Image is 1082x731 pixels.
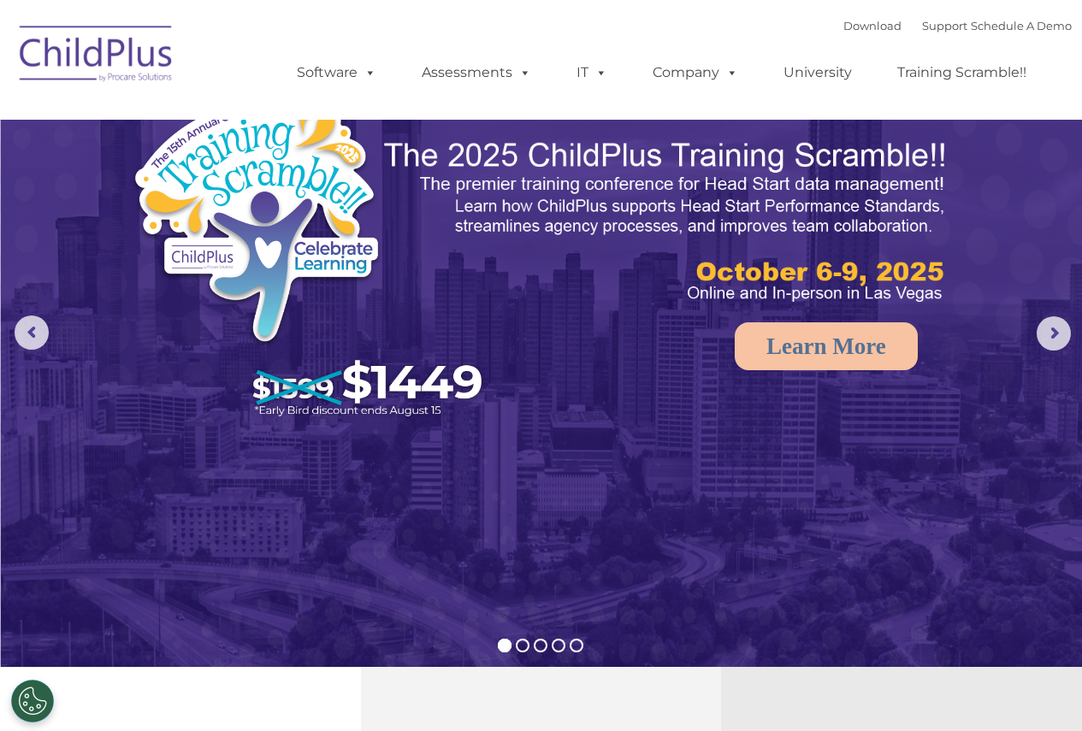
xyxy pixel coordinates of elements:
a: Learn More [735,322,918,370]
a: Software [280,56,393,90]
a: Assessments [405,56,548,90]
a: Download [843,19,902,32]
img: ChildPlus by Procare Solutions [11,14,182,99]
a: Support [922,19,967,32]
a: University [766,56,869,90]
iframe: Chat Widget [802,546,1082,731]
a: Training Scramble!! [880,56,1044,90]
a: IT [559,56,624,90]
a: Company [636,56,755,90]
span: Phone number [238,183,310,196]
button: Cookies Settings [11,680,54,722]
span: Last name [238,113,290,126]
font: | [843,19,1072,32]
a: Schedule A Demo [971,19,1072,32]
